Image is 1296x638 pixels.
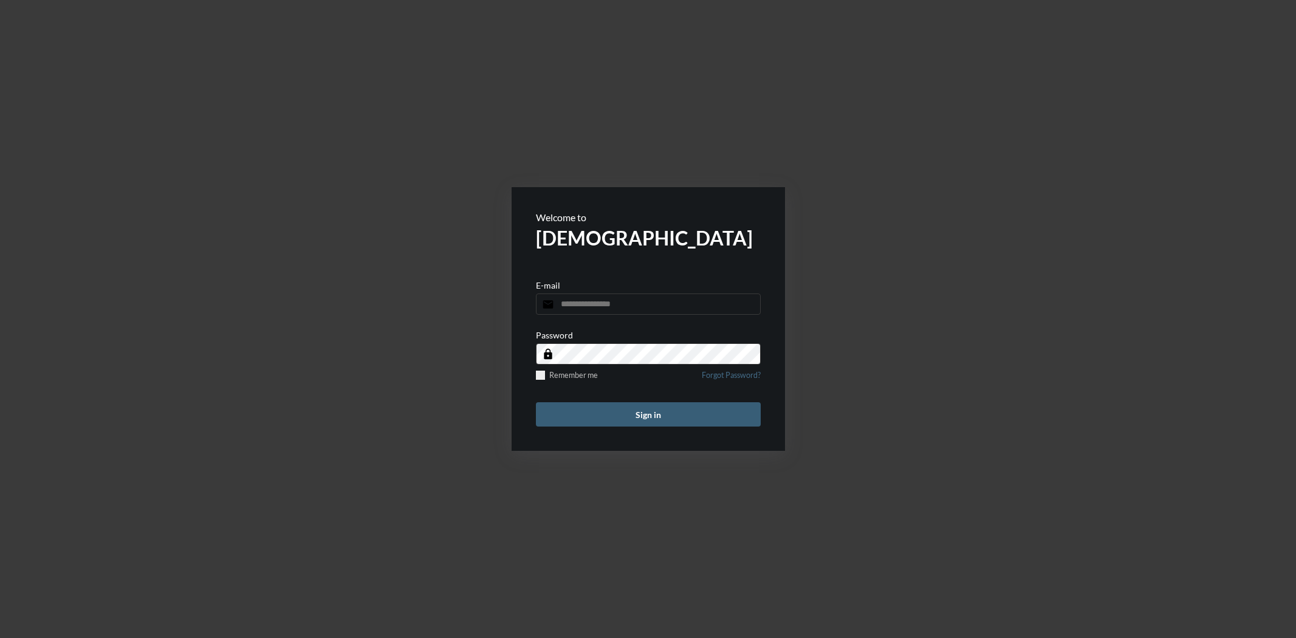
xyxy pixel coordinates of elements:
[536,371,598,380] label: Remember me
[536,402,761,427] button: Sign in
[536,280,560,290] p: E-mail
[536,226,761,250] h2: [DEMOGRAPHIC_DATA]
[702,371,761,387] a: Forgot Password?
[536,211,761,223] p: Welcome to
[536,330,573,340] p: Password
